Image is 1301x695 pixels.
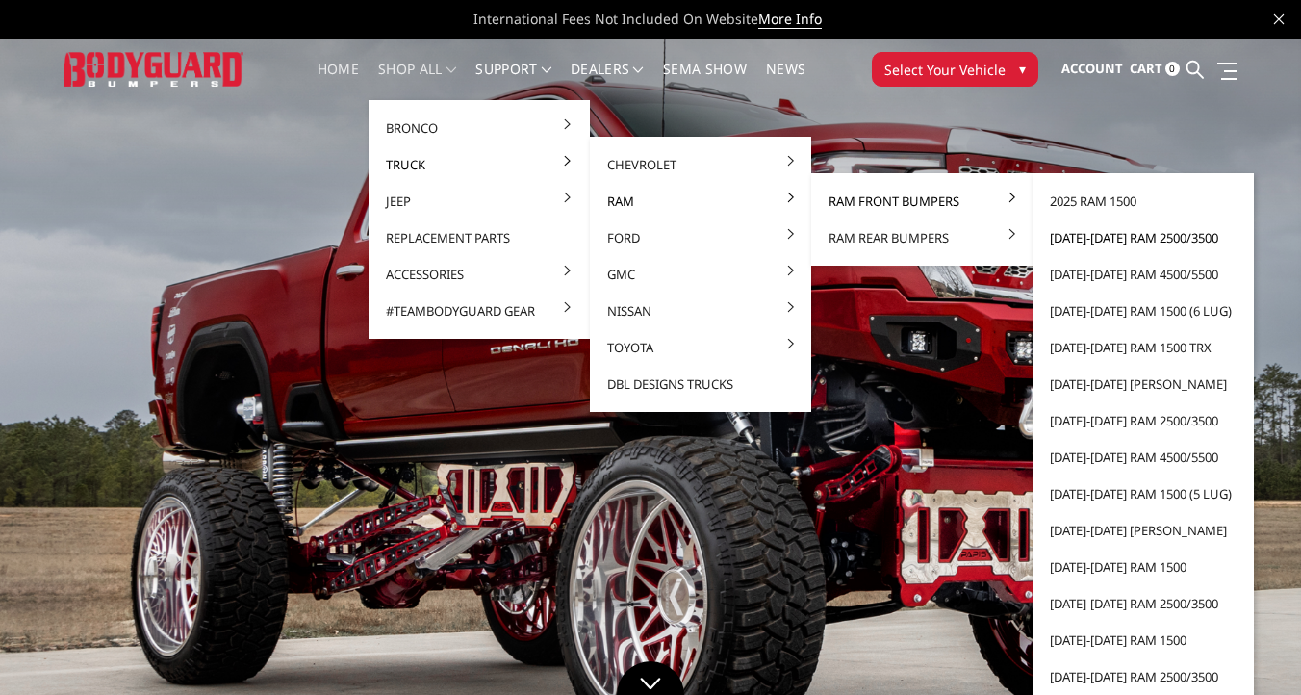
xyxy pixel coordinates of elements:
[1040,183,1246,219] a: 2025 Ram 1500
[819,219,1025,256] a: Ram Rear Bumpers
[1061,60,1123,77] span: Account
[1205,603,1301,695] iframe: Chat Widget
[376,256,582,293] a: Accessories
[663,63,747,100] a: SEMA Show
[318,63,359,100] a: Home
[1130,60,1162,77] span: Cart
[598,366,804,402] a: DBL Designs Trucks
[1040,366,1246,402] a: [DATE]-[DATE] [PERSON_NAME]
[376,110,582,146] a: Bronco
[1040,658,1246,695] a: [DATE]-[DATE] Ram 2500/3500
[376,146,582,183] a: Truck
[1040,219,1246,256] a: [DATE]-[DATE] Ram 2500/3500
[1061,43,1123,95] a: Account
[1040,402,1246,439] a: [DATE]-[DATE] Ram 2500/3500
[1040,329,1246,366] a: [DATE]-[DATE] Ram 1500 TRX
[1040,439,1246,476] a: [DATE]-[DATE] Ram 4500/5500
[1040,549,1246,585] a: [DATE]-[DATE] Ram 1500
[598,183,804,219] a: Ram
[376,293,582,329] a: #TeamBodyguard Gear
[1040,293,1246,329] a: [DATE]-[DATE] Ram 1500 (6 lug)
[1040,512,1246,549] a: [DATE]-[DATE] [PERSON_NAME]
[571,63,644,100] a: Dealers
[378,63,456,100] a: shop all
[598,256,804,293] a: GMC
[598,219,804,256] a: Ford
[475,63,551,100] a: Support
[1040,256,1246,293] a: [DATE]-[DATE] Ram 4500/5500
[884,60,1006,80] span: Select Your Vehicle
[598,293,804,329] a: Nissan
[872,52,1038,87] button: Select Your Vehicle
[766,63,805,100] a: News
[758,10,822,29] a: More Info
[64,52,243,88] img: BODYGUARD BUMPERS
[376,219,582,256] a: Replacement Parts
[1040,476,1246,512] a: [DATE]-[DATE] Ram 1500 (5 lug)
[1040,622,1246,658] a: [DATE]-[DATE] Ram 1500
[376,183,582,219] a: Jeep
[598,146,804,183] a: Chevrolet
[598,329,804,366] a: Toyota
[617,661,684,695] a: Click to Down
[1130,43,1180,95] a: Cart 0
[1165,62,1180,76] span: 0
[1040,585,1246,622] a: [DATE]-[DATE] Ram 2500/3500
[1019,59,1026,79] span: ▾
[819,183,1025,219] a: Ram Front Bumpers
